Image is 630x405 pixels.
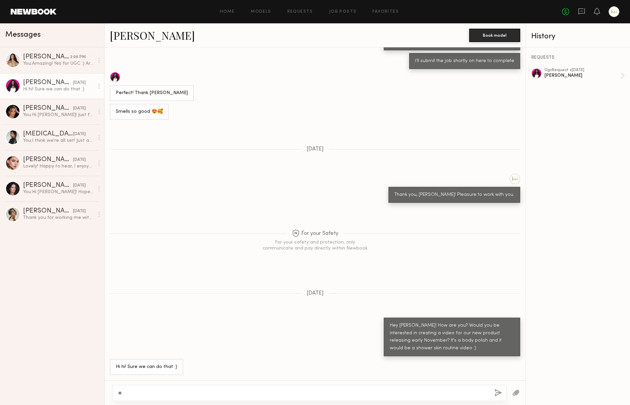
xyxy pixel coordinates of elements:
div: [DATE] [73,182,86,189]
div: REQUESTS [531,55,625,60]
div: [DATE] [73,157,86,163]
button: Book model [469,29,520,42]
div: [DATE] [73,208,86,215]
a: Book model [469,32,520,38]
span: [DATE] [307,291,324,296]
div: [DATE] [73,80,86,86]
div: For your safety and protection, only communicate and pay directly within Newbook [262,240,368,252]
div: Hey [PERSON_NAME]! How are you? Would you be interested in creating a video for our new product r... [390,322,514,353]
div: Lovely! Happy to hear, I enjoyed your products :) @lauradennis__ [23,163,94,169]
div: Hi hi! Sure we can do that :) [23,86,94,92]
span: Messages [5,31,41,39]
div: [PERSON_NAME] [23,105,73,112]
span: For your Safety [292,230,338,238]
div: [DATE] [73,131,86,137]
div: [PERSON_NAME] [23,156,73,163]
a: [PERSON_NAME] [110,28,195,42]
a: Favorites [372,10,399,14]
div: [PERSON_NAME] [545,72,621,79]
div: 2:08 PM [70,54,86,60]
div: I’ll submit the job shortly on here to complete [415,57,514,65]
div: Thank you, [PERSON_NAME]! Pleasure to work with you. [394,191,514,199]
div: [DATE] [73,105,86,112]
div: You: Hi [PERSON_NAME]! Just following up on this! Lmk if you have any questions. [23,112,94,118]
div: [MEDICAL_DATA][PERSON_NAME] [23,131,73,137]
div: [PERSON_NAME] [23,208,73,215]
div: Perfect! Thank [PERSON_NAME] [116,89,188,97]
div: You: Hi [PERSON_NAME]! Hope you are doing well! Reaching out to explore opportunities to create o... [23,189,94,195]
div: You: Amazing! Yes for UGC :) Are you still at the same address? [23,60,94,67]
div: ugc Request • [DATE] [545,68,621,72]
div: [PERSON_NAME] [23,54,70,60]
div: You: I think we're all set! Just approved the content. Let me know if you need anything else :) [23,137,94,144]
div: Thank you for working me with! It was a pleasure (: [23,215,94,221]
a: Home [220,10,235,14]
a: Models [251,10,271,14]
span: [DATE] [307,146,324,152]
div: Hi hi! Sure we can do that :) [116,363,177,371]
a: ugcRequest •[DATE][PERSON_NAME] [545,68,625,83]
div: Smells so good 😍🥰 [116,108,163,116]
div: [PERSON_NAME] [23,182,73,189]
div: History [531,33,625,40]
div: [PERSON_NAME] [23,79,73,86]
a: Job Posts [329,10,357,14]
a: Requests [287,10,313,14]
